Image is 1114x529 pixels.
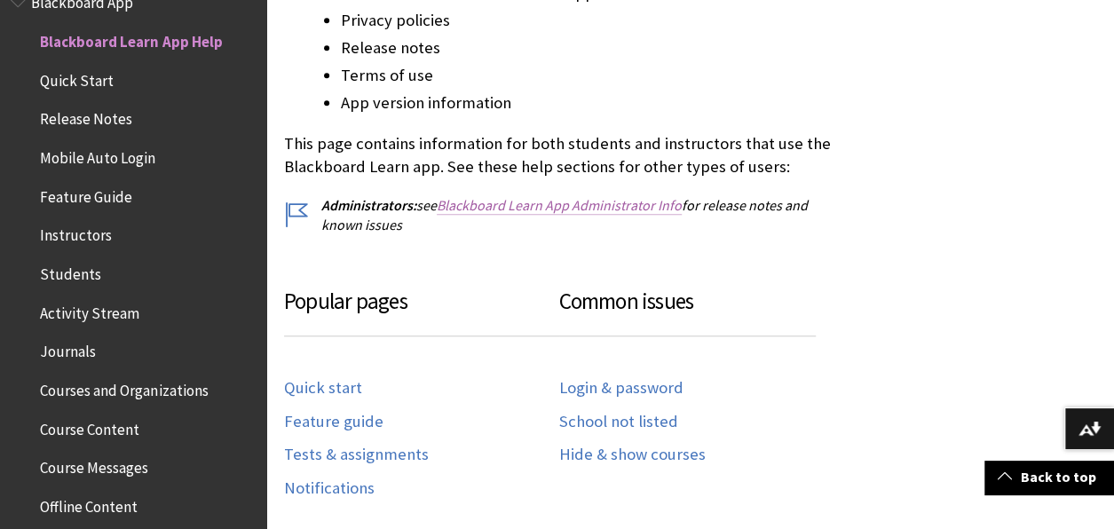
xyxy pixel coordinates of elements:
[284,412,383,432] a: Feature guide
[40,27,222,51] span: Blackboard Learn App Help
[984,461,1114,493] a: Back to top
[284,445,429,465] a: Tests & assignments
[40,182,132,206] span: Feature Guide
[284,478,375,499] a: Notifications
[40,221,112,245] span: Instructors
[559,412,678,432] a: School not listed
[40,415,139,438] span: Course Content
[40,298,139,322] span: Activity Stream
[40,492,138,516] span: Offline Content
[40,454,148,478] span: Course Messages
[284,285,559,337] h3: Popular pages
[40,259,101,283] span: Students
[40,143,155,167] span: Mobile Auto Login
[559,445,706,465] a: Hide & show courses
[341,36,834,60] li: Release notes
[40,337,96,361] span: Journals
[284,132,834,178] p: This page contains information for both students and instructors that use the Blackboard Learn ap...
[40,66,114,90] span: Quick Start
[40,105,132,129] span: Release Notes
[559,378,683,399] a: Login & password
[559,285,817,337] h3: Common issues
[341,8,834,33] li: Privacy policies
[341,63,834,88] li: Terms of use
[40,375,208,399] span: Courses and Organizations
[341,91,834,115] li: App version information
[284,378,362,399] a: Quick start
[321,196,416,214] span: Administrators:
[437,196,682,215] a: Blackboard Learn App Administrator Info
[284,195,834,235] p: see for release notes and known issues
